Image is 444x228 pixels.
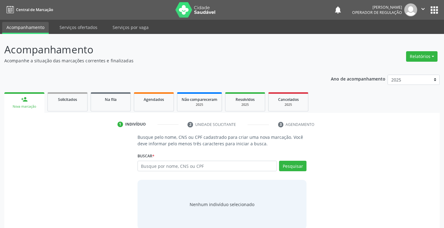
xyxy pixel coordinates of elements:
[21,96,28,103] div: person_add
[55,22,102,33] a: Serviços ofertados
[4,57,309,64] p: Acompanhe a situação das marcações correntes e finalizadas
[182,102,217,107] div: 2025
[278,97,299,102] span: Cancelados
[236,97,255,102] span: Resolvidos
[58,97,77,102] span: Solicitados
[352,5,402,10] div: [PERSON_NAME]
[4,42,309,57] p: Acompanhamento
[138,134,307,147] p: Busque pelo nome, CNS ou CPF cadastrado para criar uma nova marcação. Você deve informar pelo men...
[138,161,277,171] input: Busque por nome, CNS ou CPF
[279,161,306,171] button: Pesquisar
[420,6,426,12] i: 
[352,10,402,15] span: Operador de regulação
[16,7,53,12] span: Central de Marcação
[273,102,304,107] div: 2025
[4,5,53,15] a: Central de Marcação
[331,75,385,82] p: Ano de acompanhamento
[117,122,123,127] div: 1
[182,97,217,102] span: Não compareceram
[138,151,154,161] label: Buscar
[417,3,429,16] button: 
[2,22,49,34] a: Acompanhamento
[9,104,40,109] div: Nova marcação
[429,5,440,15] button: apps
[105,97,117,102] span: Na fila
[144,97,164,102] span: Agendados
[334,6,342,14] button: notifications
[190,201,254,208] div: Nenhum indivíduo selecionado
[404,3,417,16] img: img
[108,22,153,33] a: Serviços por vaga
[125,122,146,127] div: Indivíduo
[230,102,261,107] div: 2025
[406,51,438,62] button: Relatórios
